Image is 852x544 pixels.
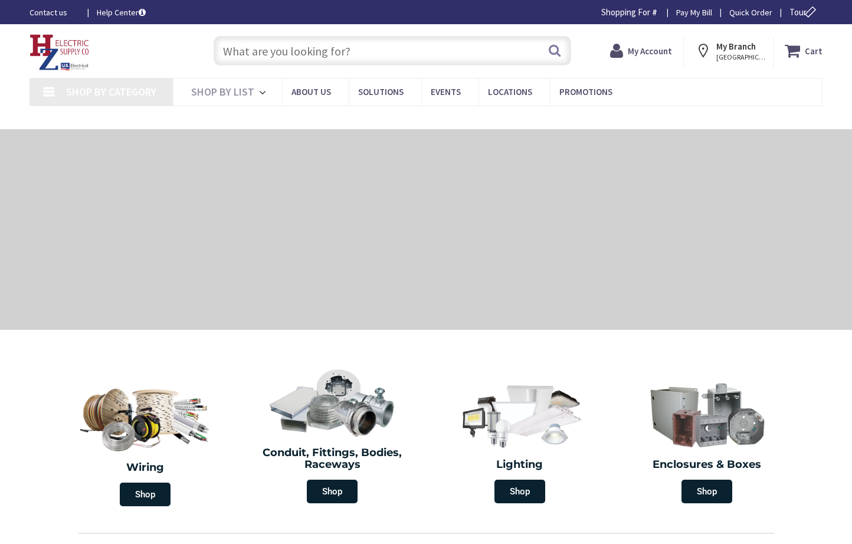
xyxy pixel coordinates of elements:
span: Shop [120,483,171,506]
span: Shop [494,480,545,503]
span: Shop [681,480,732,503]
span: Locations [488,86,532,97]
span: About Us [291,86,331,97]
a: Contact us [30,6,78,18]
strong: Cart [805,40,822,61]
a: Pay My Bill [676,6,712,18]
img: HZ Electric Supply [30,34,90,71]
span: [GEOGRAPHIC_DATA], [GEOGRAPHIC_DATA] [716,53,766,62]
a: Wiring Shop [51,374,239,512]
strong: My Account [628,45,672,57]
a: Enclosures & Boxes Shop [617,374,798,509]
span: Shop [307,480,358,503]
span: Solutions [358,86,404,97]
h2: Wiring [57,462,233,474]
h2: Lighting [435,459,605,471]
div: My Branch [GEOGRAPHIC_DATA], [GEOGRAPHIC_DATA] [695,40,762,61]
strong: # [652,6,657,18]
a: Help Center [97,6,146,18]
h2: Conduit, Fittings, Bodies, Raceways [248,447,418,471]
span: Shop By Category [66,85,156,99]
a: Quick Order [729,6,772,18]
span: Events [431,86,461,97]
span: Shop By List [191,85,254,99]
strong: My Branch [716,41,756,52]
a: Lighting Shop [429,374,611,509]
span: Promotions [559,86,612,97]
span: Tour [789,6,820,18]
a: Cart [785,40,822,61]
a: My Account [610,40,672,61]
h2: Enclosures & Boxes [622,459,792,471]
a: Conduit, Fittings, Bodies, Raceways Shop [242,362,424,509]
span: Shopping For [601,6,650,18]
input: What are you looking for? [214,36,571,65]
